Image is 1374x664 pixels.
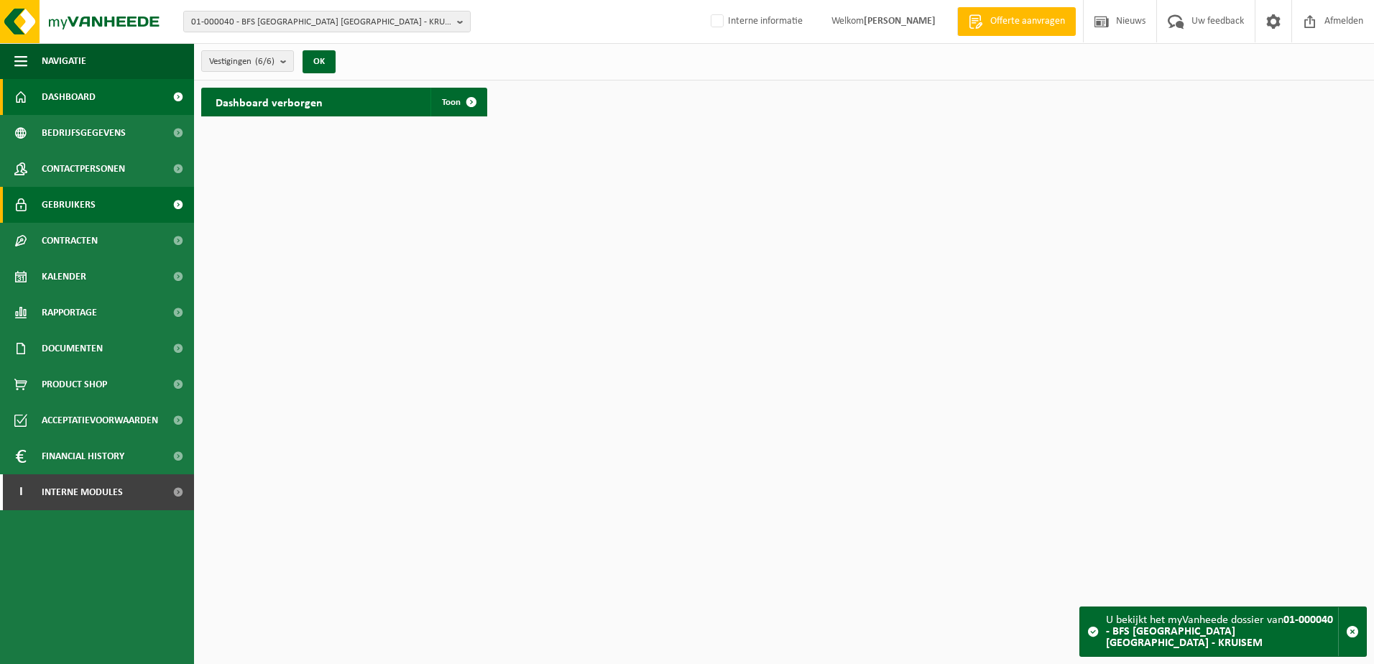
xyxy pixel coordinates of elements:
[303,50,336,73] button: OK
[430,88,486,116] a: Toon
[42,474,123,510] span: Interne modules
[42,402,158,438] span: Acceptatievoorwaarden
[191,11,451,33] span: 01-000040 - BFS [GEOGRAPHIC_DATA] [GEOGRAPHIC_DATA] - KRUISEM
[201,50,294,72] button: Vestigingen(6/6)
[42,79,96,115] span: Dashboard
[42,295,97,331] span: Rapportage
[957,7,1076,36] a: Offerte aanvragen
[255,57,275,66] count: (6/6)
[864,16,936,27] strong: [PERSON_NAME]
[708,11,803,32] label: Interne informatie
[987,14,1069,29] span: Offerte aanvragen
[183,11,471,32] button: 01-000040 - BFS [GEOGRAPHIC_DATA] [GEOGRAPHIC_DATA] - KRUISEM
[201,88,337,116] h2: Dashboard verborgen
[42,259,86,295] span: Kalender
[209,51,275,73] span: Vestigingen
[14,474,27,510] span: I
[1106,614,1333,649] strong: 01-000040 - BFS [GEOGRAPHIC_DATA] [GEOGRAPHIC_DATA] - KRUISEM
[42,151,125,187] span: Contactpersonen
[42,223,98,259] span: Contracten
[1106,607,1338,656] div: U bekijkt het myVanheede dossier van
[442,98,461,107] span: Toon
[42,331,103,366] span: Documenten
[42,115,126,151] span: Bedrijfsgegevens
[42,438,124,474] span: Financial History
[42,366,107,402] span: Product Shop
[42,187,96,223] span: Gebruikers
[42,43,86,79] span: Navigatie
